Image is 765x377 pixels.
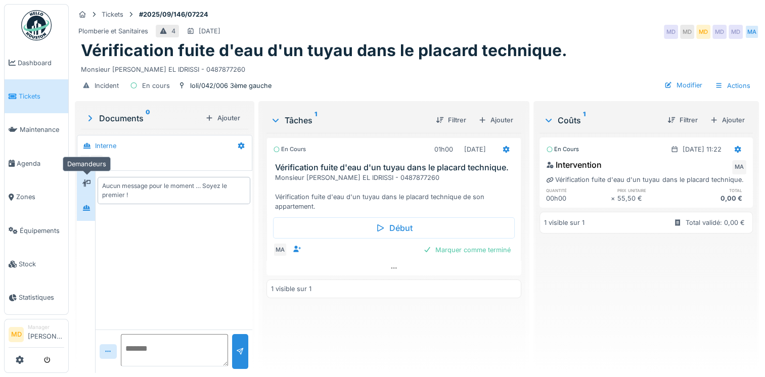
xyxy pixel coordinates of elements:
div: MA [745,25,759,39]
div: 4 [171,26,175,36]
div: Interne [95,141,116,151]
sup: 0 [146,112,150,124]
div: Plomberie et Sanitaires [78,26,148,36]
a: Zones [5,180,68,214]
a: Tickets [5,79,68,113]
h6: quantité [546,187,611,194]
div: 01h00 [434,145,453,154]
div: Incident [95,81,119,90]
div: Manager [28,323,64,331]
a: Agenda [5,147,68,180]
div: Documents [85,112,201,124]
span: Dashboard [18,58,64,68]
sup: 1 [583,114,586,126]
span: Maintenance [20,125,64,134]
span: Tickets [19,91,64,101]
div: × [611,194,617,203]
a: MD Manager[PERSON_NAME] [9,323,64,348]
div: Monsieur [PERSON_NAME] EL IDRISSI - 0487877260 Vérification fuite d'eau d'un tuyau dans le placar... [275,173,517,212]
li: MD [9,327,24,342]
div: En cours [546,145,579,154]
div: MA [273,243,287,257]
sup: 1 [314,114,317,126]
div: Début [273,217,515,239]
a: Maintenance [5,113,68,147]
div: 0,00 € [682,194,746,203]
div: 1 visible sur 1 [271,284,311,294]
div: MA [732,160,746,174]
div: MD [79,154,94,168]
div: Aucun message pour le moment … Soyez le premier ! [102,181,246,200]
div: 1 visible sur 1 [544,218,584,227]
img: Badge_color-CXgf-gQk.svg [21,10,52,40]
div: Tâches [271,114,428,126]
div: En cours [273,145,306,154]
a: Statistiques [5,281,68,314]
span: Équipements [20,226,64,235]
div: Intervention [546,159,602,171]
div: Filtrer [663,113,702,127]
span: Agenda [17,159,64,168]
h1: Vérification fuite d'eau d'un tuyau dans le placard technique. [81,41,567,60]
div: MD [680,25,694,39]
a: Stock [5,247,68,280]
div: Ajouter [201,111,244,125]
div: 00h00 [546,194,611,203]
div: MD [664,25,678,39]
div: MD [729,25,743,39]
span: Zones [16,192,64,202]
div: Ajouter [474,113,517,127]
span: Stock [19,259,64,269]
div: Total validé: 0,00 € [686,218,745,227]
li: [PERSON_NAME] [28,323,64,345]
div: MD [712,25,727,39]
strong: #2025/09/146/07224 [135,10,212,19]
h6: total [682,187,746,194]
a: Équipements [5,214,68,247]
div: En cours [142,81,170,90]
div: Tickets [102,10,123,19]
div: Coûts [544,114,659,126]
div: [DATE] [199,26,220,36]
a: Dashboard [5,46,68,79]
div: Ajouter [706,113,749,127]
h3: Vérification fuite d'eau d'un tuyau dans le placard technique. [275,163,517,172]
div: [DATE] 11:22 [683,145,722,154]
h6: prix unitaire [617,187,682,194]
div: MD [696,25,710,39]
div: Vérification fuite d'eau d'un tuyau dans le placard technique. [546,175,743,184]
span: Statistiques [19,293,64,302]
div: [DATE] [464,145,486,154]
div: Demandeurs [63,157,111,171]
div: Monsieur [PERSON_NAME] EL IDRISSI - 0487877260 [81,61,753,74]
div: Filtrer [432,113,470,127]
div: Modifier [660,78,706,92]
div: 55,50 € [617,194,682,203]
div: MA [89,154,104,168]
div: Marquer comme terminé [419,243,515,257]
div: Actions [710,78,755,93]
div: loli/042/006 3ème gauche [190,81,272,90]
